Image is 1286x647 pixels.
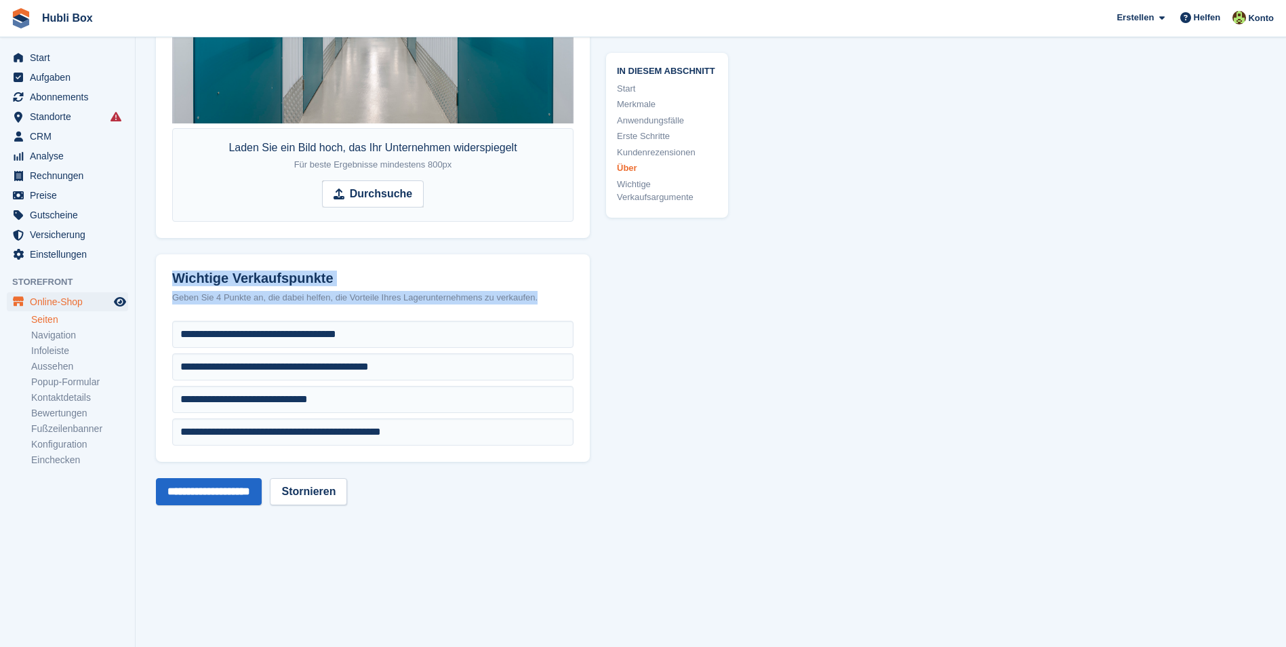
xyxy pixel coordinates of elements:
a: menu [7,146,128,165]
div: Laden Sie ein Bild hoch, das Ihr Unternehmen widerspiegelt [228,140,517,172]
a: Kundenrezensionen [617,146,717,159]
input: Durchsuche [322,180,424,208]
i: Es sind Fehler bei der Synchronisierung von Smart-Einträgen aufgetreten [110,111,121,122]
a: Stornieren [270,478,347,505]
a: menu [7,225,128,244]
img: stora-icon-8386f47178a22dfd0bd8f6a31ec36ba5ce8667c1dd55bd0f319d3a0aa187defe.svg [11,8,31,28]
div: Geben Sie 4 Punkte an, die dabei helfen, die Vorteile Ihres Lagerunternehmens zu verkaufen. [172,291,574,305]
a: Einchecken [31,454,128,467]
h2: Wichtige Verkaufspunkte [172,271,574,286]
span: CRM [30,127,111,146]
a: Erste Schritte [617,130,717,143]
a: menu [7,205,128,224]
span: Einstellungen [30,245,111,264]
a: menu [7,127,128,146]
a: menu [7,87,128,106]
a: Wichtige Verkaufsargumente [617,178,717,204]
span: Gutscheine [30,205,111,224]
span: Start [30,48,111,67]
a: menu [7,166,128,185]
a: Merkmale [617,98,717,111]
span: Abonnements [30,87,111,106]
span: Für beste Ergebnisse mindestens 800px [294,159,452,170]
strong: Durchsuche [350,186,412,202]
span: Konto [1248,12,1274,25]
a: Über [617,161,717,175]
span: Erstellen [1117,11,1154,24]
img: Luca Space4you [1232,11,1246,24]
span: Rechnungen [30,166,111,185]
span: Storefront [12,275,135,289]
span: Preise [30,186,111,205]
a: Anwendungsfälle [617,114,717,128]
a: menu [7,245,128,264]
a: Bewertungen [31,407,128,420]
span: Standorte [30,107,111,126]
a: menu [7,68,128,87]
a: menu [7,48,128,67]
a: menu [7,186,128,205]
span: In diesem Abschnitt [617,64,717,77]
a: Vorschau-Shop [112,294,128,310]
a: Kontaktdetails [31,391,128,404]
span: Versicherung [30,225,111,244]
a: Aussehen [31,360,128,373]
a: Popup-Formular [31,376,128,389]
a: Konfiguration [31,438,128,451]
a: Speisekarte [7,292,128,311]
a: Fußzeilenbanner [31,423,128,435]
a: Start [617,82,717,96]
a: menu [7,107,128,126]
a: Hubli Box [37,7,98,29]
span: Analyse [30,146,111,165]
a: Seiten [31,313,128,326]
span: Aufgaben [30,68,111,87]
span: Online-Shop [30,292,111,311]
span: Helfen [1194,11,1221,24]
a: Infoleiste [31,345,128,357]
a: Navigation [31,329,128,342]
